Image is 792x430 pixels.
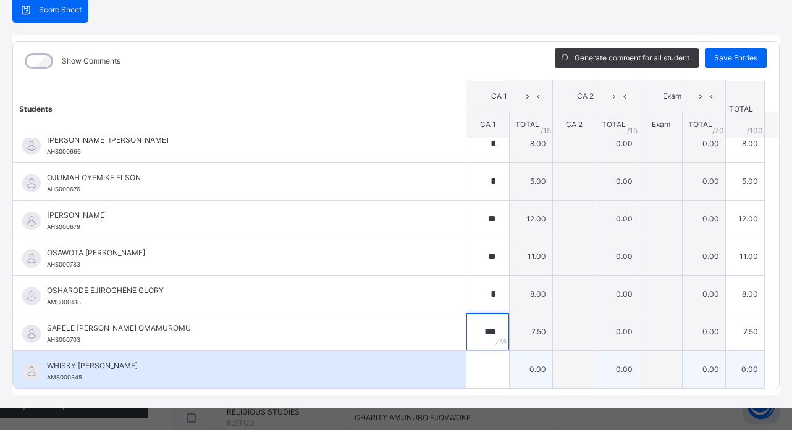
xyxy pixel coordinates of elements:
[47,223,80,230] span: AHS000679
[47,210,438,221] span: [PERSON_NAME]
[22,174,41,192] img: default.svg
[596,162,639,200] td: 0.00
[627,125,638,136] span: / 15
[476,91,522,102] span: CA 1
[726,200,765,238] td: 12.00
[747,125,763,136] span: /100
[47,261,80,268] span: AHS000783
[683,200,726,238] td: 0.00
[649,91,695,102] span: Exam
[19,104,53,113] span: Students
[683,125,726,162] td: 0.00
[47,148,81,155] span: AHS000666
[566,120,583,129] span: CA 2
[688,120,712,129] span: TOTAL
[596,238,639,275] td: 0.00
[22,287,41,305] img: default.svg
[510,275,553,313] td: 8.00
[515,120,539,129] span: TOTAL
[47,247,438,258] span: OSAWOTA [PERSON_NAME]
[510,313,553,350] td: 7.50
[510,125,553,162] td: 8.00
[22,362,41,381] img: default.svg
[712,125,724,136] span: / 70
[683,350,726,388] td: 0.00
[683,162,726,200] td: 0.00
[596,313,639,350] td: 0.00
[22,136,41,155] img: default.svg
[22,325,41,343] img: default.svg
[683,313,726,350] td: 0.00
[726,162,765,200] td: 5.00
[510,238,553,275] td: 11.00
[47,285,438,296] span: OSHARODE EJIROGHENE GLORY
[726,80,765,138] th: TOTAL
[47,299,81,305] span: AMS000418
[47,186,80,192] span: AHS000676
[510,162,553,200] td: 5.00
[596,275,639,313] td: 0.00
[726,275,765,313] td: 8.00
[714,52,757,64] span: Save Entries
[47,360,438,371] span: WHISKY [PERSON_NAME]
[562,91,609,102] span: CA 2
[596,125,639,162] td: 0.00
[62,56,120,67] label: Show Comments
[39,4,82,15] span: Score Sheet
[596,350,639,388] td: 0.00
[22,249,41,268] img: default.svg
[726,238,765,275] td: 11.00
[652,120,670,129] span: Exam
[726,125,765,162] td: 8.00
[480,120,496,129] span: CA 1
[510,350,553,388] td: 0.00
[510,200,553,238] td: 12.00
[47,336,80,343] span: AHS000703
[47,172,438,183] span: OJUMAH OYEMIKE ELSON
[47,134,438,146] span: [PERSON_NAME] [PERSON_NAME]
[47,323,438,334] span: SAPELE [PERSON_NAME] OMAMUROMU
[47,374,82,381] span: AMS000345
[683,275,726,313] td: 0.00
[575,52,689,64] span: Generate comment for all student
[726,350,765,388] td: 0.00
[683,238,726,275] td: 0.00
[22,212,41,230] img: default.svg
[541,125,551,136] span: / 15
[726,313,765,350] td: 7.50
[602,120,626,129] span: TOTAL
[596,200,639,238] td: 0.00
